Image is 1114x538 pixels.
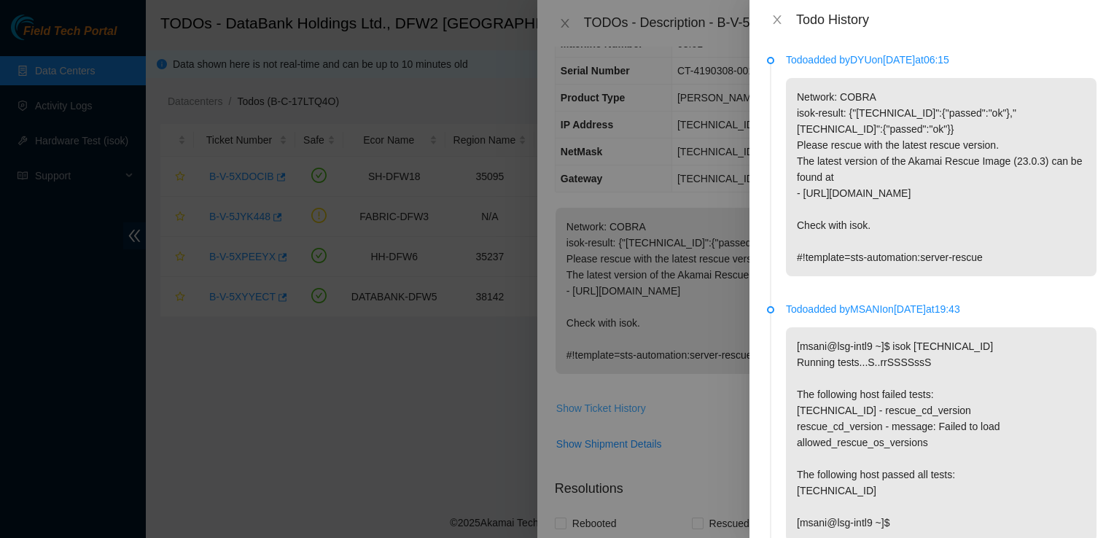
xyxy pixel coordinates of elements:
p: Network: COBRA isok-result: {"[TECHNICAL_ID]":{"passed":"ok"},"[TECHNICAL_ID]":{"passed":"ok"}} P... [786,78,1097,276]
span: close [771,14,783,26]
p: Todo added by DYU on [DATE] at 06:15 [786,52,1097,68]
p: Todo added by MSANI on [DATE] at 19:43 [786,301,1097,317]
div: Todo History [796,12,1097,28]
button: Close [767,13,787,27]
